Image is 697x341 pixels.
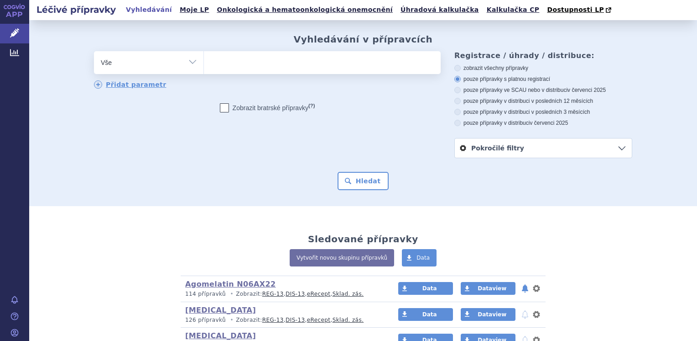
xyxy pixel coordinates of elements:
[333,317,364,323] a: Sklad. zás.
[333,291,364,297] a: Sklad. zás.
[228,290,236,298] i: •
[461,282,515,295] a: Dataview
[402,249,437,266] a: Data
[290,249,394,266] a: Vytvořit novou skupinu přípravků
[262,291,284,297] a: REG-13
[307,291,331,297] a: eRecept
[454,108,632,116] label: pouze přípravky v distribuci v posledních 3 měsících
[308,103,315,109] abbr: (?)
[461,308,515,321] a: Dataview
[286,317,305,323] a: DIS-13
[520,309,530,320] button: notifikace
[398,308,453,321] a: Data
[177,4,212,16] a: Moje LP
[185,317,226,323] span: 126 přípravků
[532,283,541,294] button: nastavení
[416,255,430,261] span: Data
[547,6,604,13] span: Dostupnosti LP
[544,4,616,16] a: Dostupnosti LP
[307,317,331,323] a: eRecept
[123,4,175,16] a: Vyhledávání
[398,282,453,295] a: Data
[567,87,606,93] span: v červenci 2025
[422,311,437,318] span: Data
[478,311,506,318] span: Dataview
[454,86,632,94] label: pouze přípravky ve SCAU nebo v distribuci
[185,306,256,314] a: [MEDICAL_DATA]
[338,172,389,190] button: Hledat
[286,291,305,297] a: DIS-13
[454,97,632,105] label: pouze přípravky v distribuci v posledních 12 měsících
[185,290,381,298] p: Zobrazit: , , ,
[185,331,256,340] a: [MEDICAL_DATA]
[422,285,437,292] span: Data
[484,4,542,16] a: Kalkulačka CP
[214,4,395,16] a: Onkologická a hematoonkologická onemocnění
[29,3,123,16] h2: Léčivé přípravky
[455,139,632,158] a: Pokročilé filtry
[532,309,541,320] button: nastavení
[220,103,315,112] label: Zobrazit bratrské přípravky
[185,291,226,297] span: 114 přípravků
[454,51,632,60] h3: Registrace / úhrady / distribuce:
[185,316,381,324] p: Zobrazit: , , ,
[398,4,482,16] a: Úhradová kalkulačka
[94,80,166,89] a: Přidat parametr
[520,283,530,294] button: notifikace
[228,316,236,324] i: •
[308,234,418,245] h2: Sledované přípravky
[454,64,632,72] label: zobrazit všechny přípravky
[185,280,276,288] a: Agomelatin N06AX22
[454,119,632,127] label: pouze přípravky v distribuci
[454,75,632,83] label: pouze přípravky s platnou registrací
[478,285,506,292] span: Dataview
[530,120,568,126] span: v červenci 2025
[294,34,433,45] h2: Vyhledávání v přípravcích
[262,317,284,323] a: REG-13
